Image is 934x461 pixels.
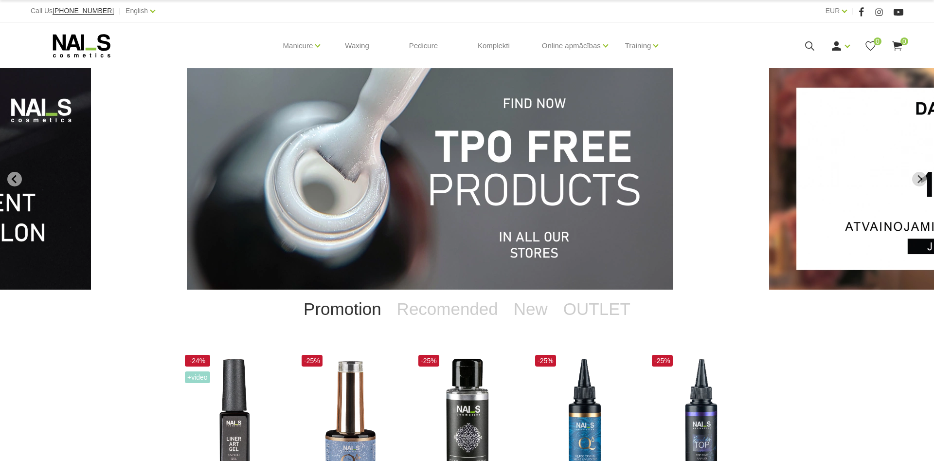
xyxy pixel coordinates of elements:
[401,22,446,69] a: Pedicure
[185,371,210,383] span: +Video
[296,290,389,329] a: Promotion
[556,290,638,329] a: OUTLET
[900,37,908,45] span: 0
[912,172,927,186] button: Next slide
[418,355,439,367] span: -25%
[302,355,323,367] span: -25%
[7,172,22,186] button: Go to last slide
[891,40,903,52] a: 0
[185,355,210,367] span: -24%
[126,5,148,17] a: English
[53,7,114,15] a: [PHONE_NUMBER]
[864,40,877,52] a: 0
[389,290,506,329] a: Recomended
[283,26,313,65] a: Manicure
[535,355,556,367] span: -25%
[826,5,840,17] a: EUR
[470,22,518,69] a: Komplekti
[31,5,114,17] div: Call Us
[874,37,881,45] span: 0
[187,68,747,290] li: 1 of 14
[337,22,377,69] a: Waxing
[852,5,854,17] span: |
[652,355,673,367] span: -25%
[625,26,651,65] a: Training
[542,26,601,65] a: Online apmācības
[119,5,121,17] span: |
[506,290,556,329] a: New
